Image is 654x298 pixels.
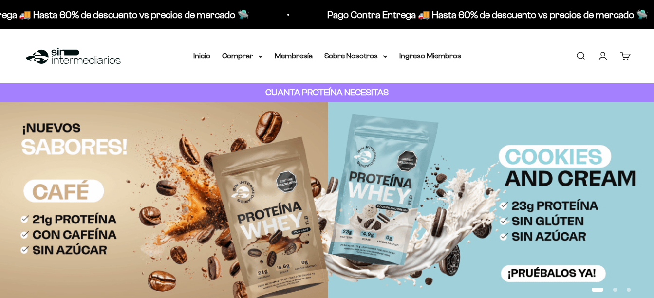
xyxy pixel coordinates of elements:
a: Ingreso Miembros [399,52,461,60]
strong: CUANTA PROTEÍNA NECESITAS [265,87,389,97]
p: Pago Contra Entrega 🚚 Hasta 60% de descuento vs precios de mercado 🛸 [325,7,646,22]
summary: Comprar [222,50,263,62]
a: Inicio [193,52,210,60]
summary: Sobre Nosotros [324,50,388,62]
a: Membresía [275,52,313,60]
